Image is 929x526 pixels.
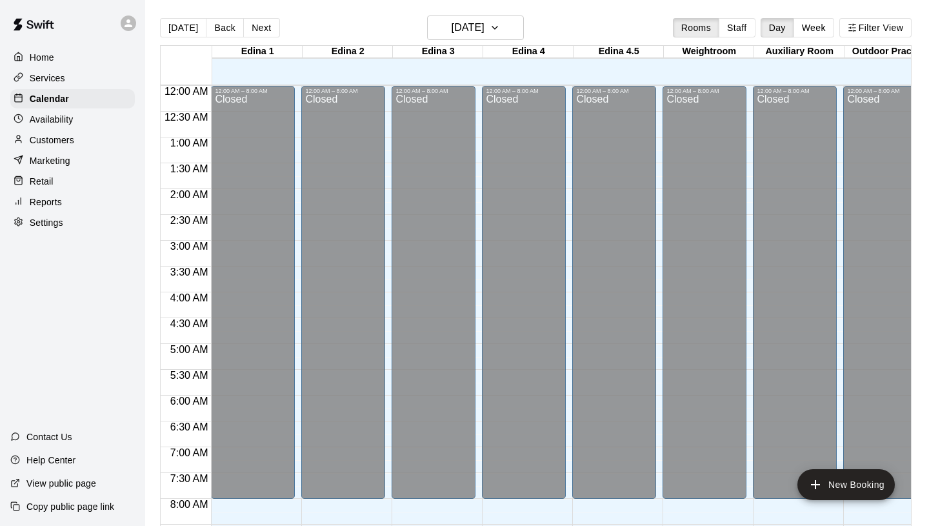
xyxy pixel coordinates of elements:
[305,88,381,94] div: 12:00 AM – 8:00 AM
[301,86,385,499] div: 12:00 AM – 8:00 AM: Closed
[754,46,844,58] div: Auxiliary Room
[206,18,244,37] button: Back
[673,18,719,37] button: Rooms
[576,94,652,503] div: Closed
[427,15,524,40] button: [DATE]
[167,163,212,174] span: 1:30 AM
[839,18,912,37] button: Filter View
[26,477,96,490] p: View public page
[167,370,212,381] span: 5:30 AM
[30,113,74,126] p: Availability
[393,46,483,58] div: Edina 3
[26,430,72,443] p: Contact Us
[574,46,664,58] div: Edina 4.5
[167,396,212,407] span: 6:00 AM
[392,86,475,499] div: 12:00 AM – 8:00 AM: Closed
[761,18,794,37] button: Day
[212,46,303,58] div: Edina 1
[10,48,135,67] a: Home
[10,89,135,108] a: Calendar
[452,19,484,37] h6: [DATE]
[10,68,135,88] a: Services
[482,86,566,499] div: 12:00 AM – 8:00 AM: Closed
[215,88,291,94] div: 12:00 AM – 8:00 AM
[160,18,206,37] button: [DATE]
[10,151,135,170] a: Marketing
[797,469,895,500] button: add
[663,86,746,499] div: 12:00 AM – 8:00 AM: Closed
[10,110,135,129] a: Availability
[10,130,135,150] a: Customers
[30,216,63,229] p: Settings
[757,94,833,503] div: Closed
[794,18,834,37] button: Week
[666,88,743,94] div: 12:00 AM – 8:00 AM
[843,86,927,499] div: 12:00 AM – 8:00 AM: Closed
[167,344,212,355] span: 5:00 AM
[666,94,743,503] div: Closed
[30,154,70,167] p: Marketing
[167,447,212,458] span: 7:00 AM
[167,215,212,226] span: 2:30 AM
[30,51,54,64] p: Home
[10,172,135,191] a: Retail
[167,499,212,510] span: 8:00 AM
[576,88,652,94] div: 12:00 AM – 8:00 AM
[664,46,754,58] div: Weightroom
[757,88,833,94] div: 12:00 AM – 8:00 AM
[486,94,562,503] div: Closed
[30,72,65,85] p: Services
[753,86,837,499] div: 12:00 AM – 8:00 AM: Closed
[10,213,135,232] a: Settings
[215,94,291,503] div: Closed
[30,92,69,105] p: Calendar
[305,94,381,503] div: Closed
[30,196,62,208] p: Reports
[30,175,54,188] p: Retail
[167,473,212,484] span: 7:30 AM
[167,267,212,278] span: 3:30 AM
[486,88,562,94] div: 12:00 AM – 8:00 AM
[167,189,212,200] span: 2:00 AM
[167,421,212,432] span: 6:30 AM
[10,192,135,212] a: Reports
[483,46,574,58] div: Edina 4
[167,318,212,329] span: 4:30 AM
[395,88,472,94] div: 12:00 AM – 8:00 AM
[572,86,656,499] div: 12:00 AM – 8:00 AM: Closed
[161,112,212,123] span: 12:30 AM
[211,86,295,499] div: 12:00 AM – 8:00 AM: Closed
[847,94,923,503] div: Closed
[303,46,393,58] div: Edina 2
[26,454,75,467] p: Help Center
[395,94,472,503] div: Closed
[847,88,923,94] div: 12:00 AM – 8:00 AM
[167,137,212,148] span: 1:00 AM
[167,292,212,303] span: 4:00 AM
[719,18,755,37] button: Staff
[26,500,114,513] p: Copy public page link
[167,241,212,252] span: 3:00 AM
[243,18,279,37] button: Next
[30,134,74,147] p: Customers
[161,86,212,97] span: 12:00 AM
